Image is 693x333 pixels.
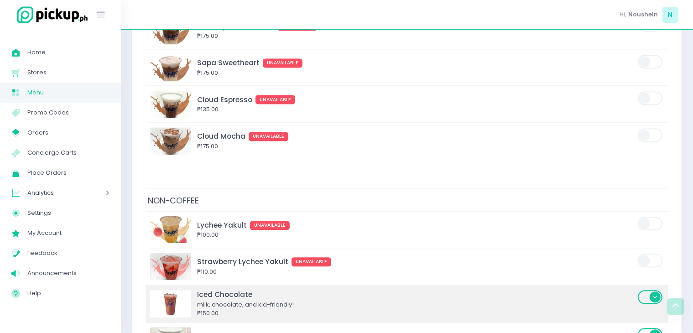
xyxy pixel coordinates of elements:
[197,94,635,105] div: Cloud Espresso
[197,57,635,68] div: Sapa Sweetheart
[150,253,191,280] img: Strawberry Lychee Yakult
[27,107,109,119] span: Promo Codes
[197,68,635,78] div: ₱175.00
[150,216,191,243] img: Lychee Yakult
[27,227,109,239] span: My Account
[146,211,668,248] td: Lychee Yakult Lychee YakultUNAVAILABLE₱100.00
[197,142,635,151] div: ₱175.00
[146,49,668,86] td: Sapa SweetheartSapa SweetheartUNAVAILABLE₱175.00
[263,58,303,68] span: UNAVAILABLE
[197,131,635,141] div: Cloud Mocha
[27,87,109,99] span: Menu
[27,67,109,78] span: Stores
[197,300,635,309] div: milk, chocolate, and kid-friendly!
[27,247,109,259] span: Feedback
[620,10,627,19] span: Hi,
[250,221,290,230] span: UNAVAILABLE
[197,309,635,318] div: ₱150.00
[150,17,191,44] img: Creamy Dumbo Latte
[197,230,635,239] div: ₱100.00
[197,31,635,41] div: ₱175.00
[27,267,109,279] span: Announcements
[197,289,635,300] div: Iced Chocolate
[146,248,668,285] td: Strawberry Lychee YakultStrawberry Lychee YakultUNAVAILABLE₱110.00
[146,86,668,123] td: Cloud EspressoCloud EspressoUNAVAILABLE₱135.00
[27,147,109,159] span: Concierge Carts
[27,207,109,219] span: Settings
[146,12,668,49] td: Creamy Dumbo LatteCreamy Dumbo LatteUNAVAILABLE₱175.00
[197,220,635,230] div: Lychee Yakult
[146,122,668,159] td: Cloud MochaCloud MochaUNAVAILABLE₱175.00
[197,267,635,276] div: ₱110.00
[150,90,191,118] img: Cloud Espresso
[150,290,191,317] img: Iced Chocolate
[292,257,332,266] span: UNAVAILABLE
[255,95,296,104] span: UNAVAILABLE
[27,47,109,58] span: Home
[11,5,89,25] img: logo
[662,7,678,23] span: N
[27,167,109,179] span: Place Orders
[197,256,635,267] div: Strawberry Lychee Yakult
[146,193,201,208] span: NON-COFFEE
[27,127,109,139] span: Orders
[27,287,109,299] span: Help
[150,127,191,155] img: Cloud Mocha
[249,132,289,141] span: UNAVAILABLE
[146,285,668,323] td: Iced ChocolateIced Chocolatemilk, chocolate, and kid-friendly!₱150.00
[628,10,658,19] span: Noushein
[150,54,191,81] img: Sapa Sweetheart
[27,187,80,199] span: Analytics
[197,105,635,114] div: ₱135.00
